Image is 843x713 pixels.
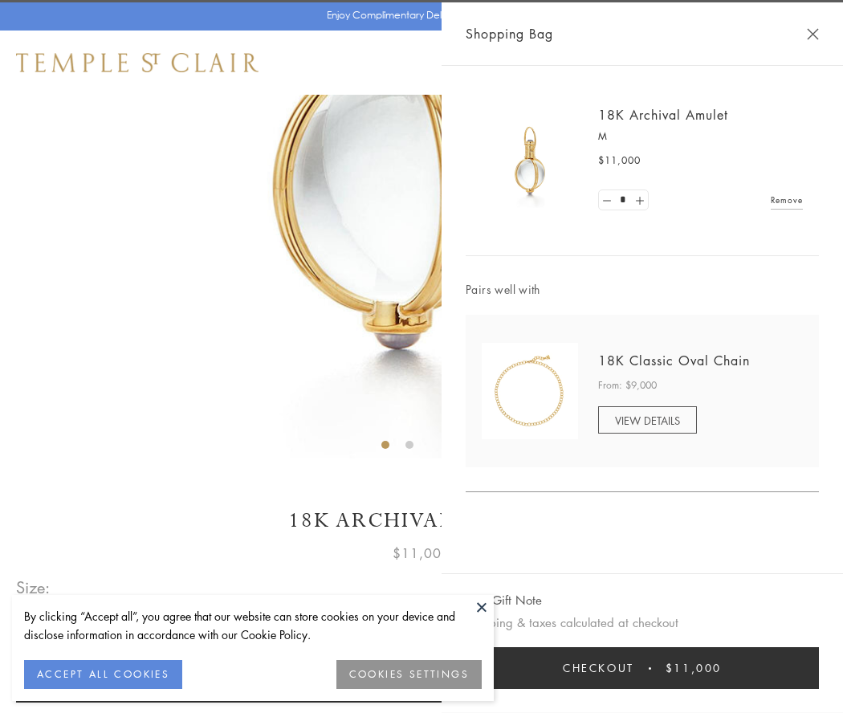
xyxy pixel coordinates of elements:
[16,53,259,72] img: Temple St. Clair
[563,659,634,677] span: Checkout
[16,507,827,535] h1: 18K Archival Amulet
[336,660,482,689] button: COOKIES SETTINGS
[631,190,647,210] a: Set quantity to 2
[482,343,578,439] img: N88865-OV18
[24,660,182,689] button: ACCEPT ALL COOKIES
[24,607,482,644] div: By clicking “Accept all”, you agree that our website can store cookies on your device and disclos...
[466,280,819,299] span: Pairs well with
[466,647,819,689] button: Checkout $11,000
[598,406,697,434] a: VIEW DETAILS
[466,23,553,44] span: Shopping Bag
[482,112,578,209] img: 18K Archival Amulet
[598,106,728,124] a: 18K Archival Amulet
[466,613,819,633] p: Shipping & taxes calculated at checkout
[598,128,803,145] p: M
[598,153,641,169] span: $11,000
[393,543,450,564] span: $11,000
[598,352,750,369] a: 18K Classic Oval Chain
[598,377,657,393] span: From: $9,000
[16,574,51,601] span: Size:
[466,590,542,610] button: Add Gift Note
[771,191,803,209] a: Remove
[599,190,615,210] a: Set quantity to 0
[807,28,819,40] button: Close Shopping Bag
[666,659,722,677] span: $11,000
[615,413,680,428] span: VIEW DETAILS
[327,7,509,23] p: Enjoy Complimentary Delivery & Returns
